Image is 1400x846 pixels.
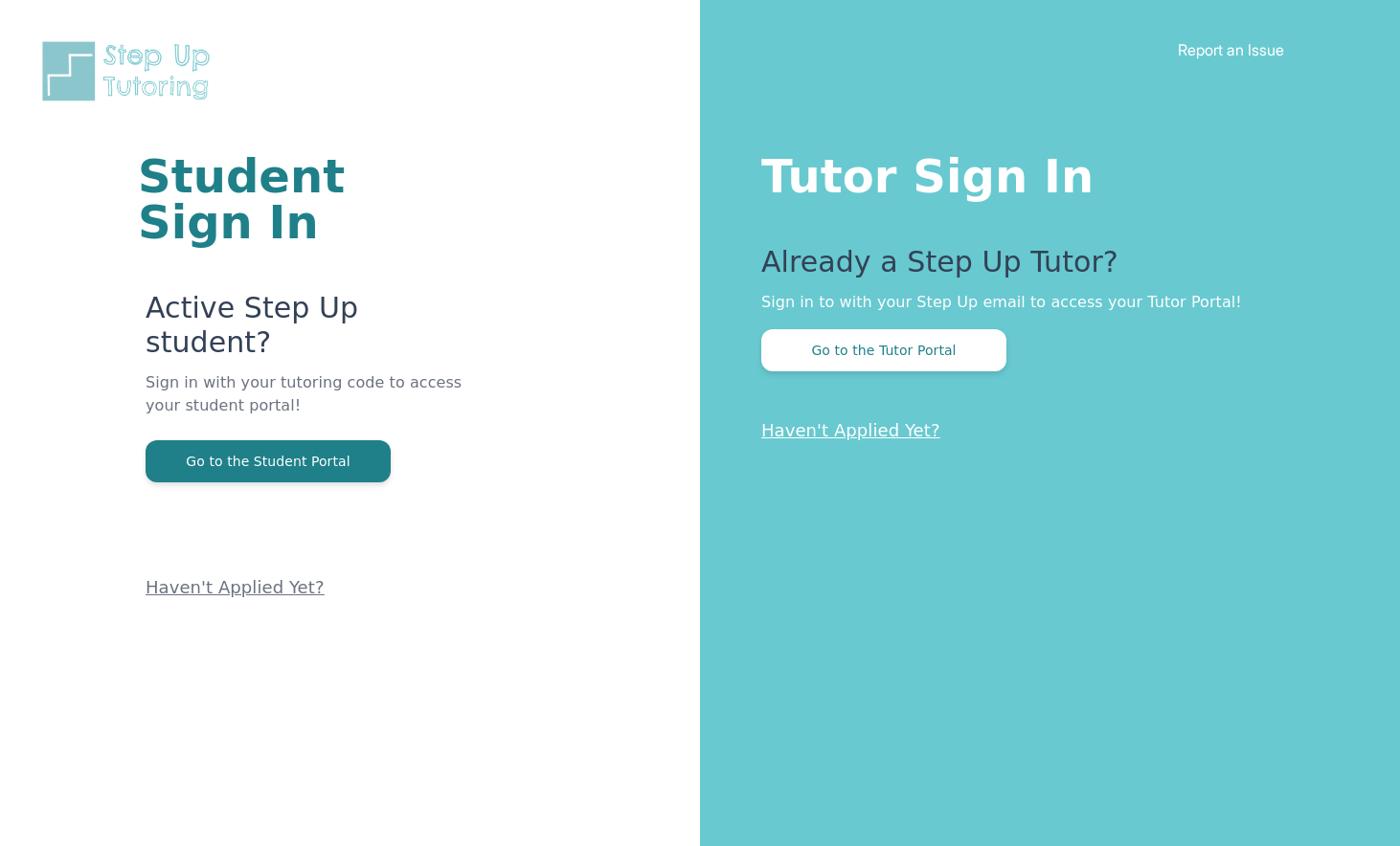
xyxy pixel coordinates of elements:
[761,291,1323,314] p: Sign in to with your Step Up email to access your Tutor Portal!
[761,145,1323,199] h1: Tutor Sign In
[761,329,1006,371] button: Go to the Tutor Portal
[146,371,470,440] p: Sign in with your tutoring code to access your student portal!
[38,38,222,104] img: Step Up Tutoring horizontal logo
[761,420,940,440] a: Haven't Applied Yet?
[761,245,1323,291] p: Already a Step Up Tutor?
[146,291,470,371] p: Active Step Up student?
[146,440,391,482] button: Go to the Student Portal
[138,153,470,245] h1: Student Sign In
[761,341,1006,359] a: Go to the Tutor Portal
[1178,40,1284,59] a: Report an Issue
[146,577,325,597] a: Haven't Applied Yet?
[146,452,391,470] a: Go to the Student Portal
